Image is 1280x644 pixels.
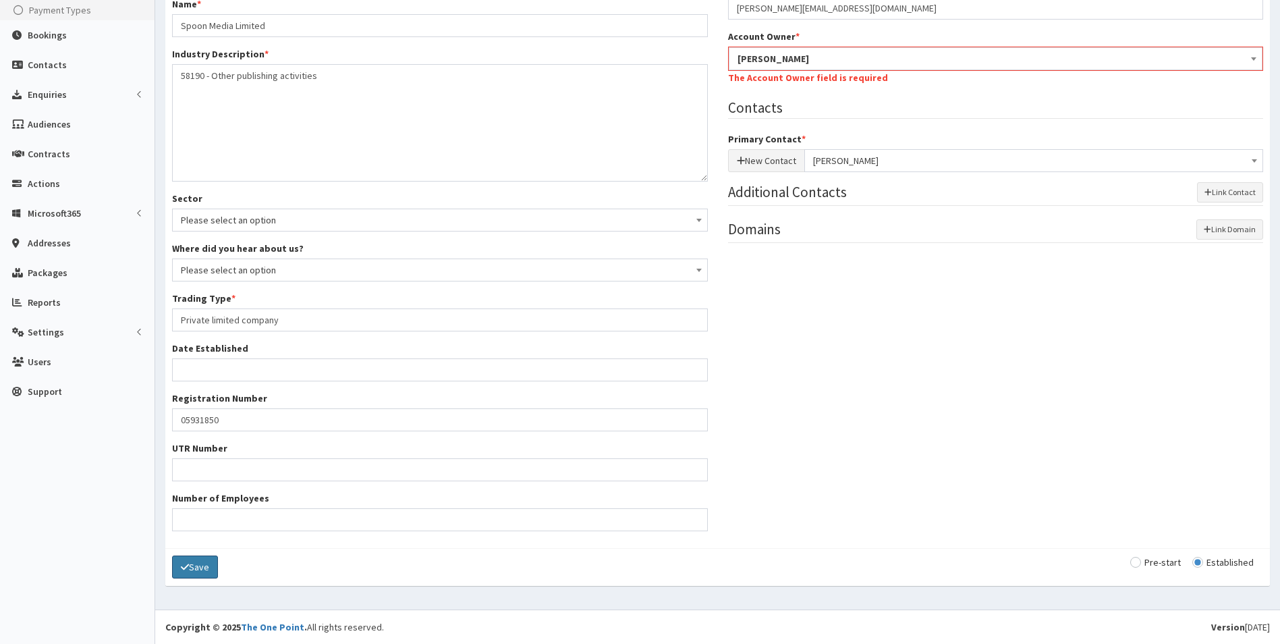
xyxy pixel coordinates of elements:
[1192,558,1254,567] label: Established
[172,292,235,305] label: Trading Type
[172,192,202,205] label: Sector
[728,71,888,84] label: The Account Owner field is required
[28,356,51,368] span: Users
[728,98,1264,119] legend: Contacts
[241,621,304,633] a: The One Point
[1197,182,1263,203] button: Link Contact
[28,148,70,160] span: Contracts
[181,261,699,279] span: Please select an option
[28,385,62,398] span: Support
[28,88,67,101] span: Enquiries
[172,441,227,455] label: UTR Number
[165,621,307,633] strong: Copyright © 2025 .
[172,342,248,355] label: Date Established
[728,149,805,172] button: New Contact
[28,118,71,130] span: Audiences
[28,237,71,249] span: Addresses
[728,132,806,146] label: Primary Contact
[1211,621,1245,633] b: Version
[172,242,304,255] label: Where did you hear about us?
[1211,620,1270,634] div: [DATE]
[28,59,67,71] span: Contacts
[172,64,708,182] textarea: 58190 - Other publishing activities
[738,49,1254,68] span: Laura Bradshaw
[28,178,60,190] span: Actions
[804,149,1264,172] span: Sarah Mortimer
[172,392,267,405] label: Registration Number
[172,47,269,61] label: Industry Description
[29,4,91,16] span: Payment Types
[28,296,61,308] span: Reports
[172,491,269,505] label: Number of Employees
[172,259,708,281] span: Please select an option
[728,219,1264,243] legend: Domains
[28,267,67,279] span: Packages
[181,211,699,230] span: Please select an option
[28,207,81,219] span: Microsoft365
[728,182,1264,206] legend: Additional Contacts
[813,151,1255,170] span: Sarah Mortimer
[1130,558,1181,567] label: Pre-start
[28,326,64,338] span: Settings
[728,30,800,43] label: Account Owner
[729,47,1263,70] span: Laura Bradshaw
[1196,219,1263,240] button: Link Domain
[155,610,1280,644] footer: All rights reserved.
[172,209,708,232] span: Please select an option
[172,556,218,579] button: Save
[28,29,67,41] span: Bookings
